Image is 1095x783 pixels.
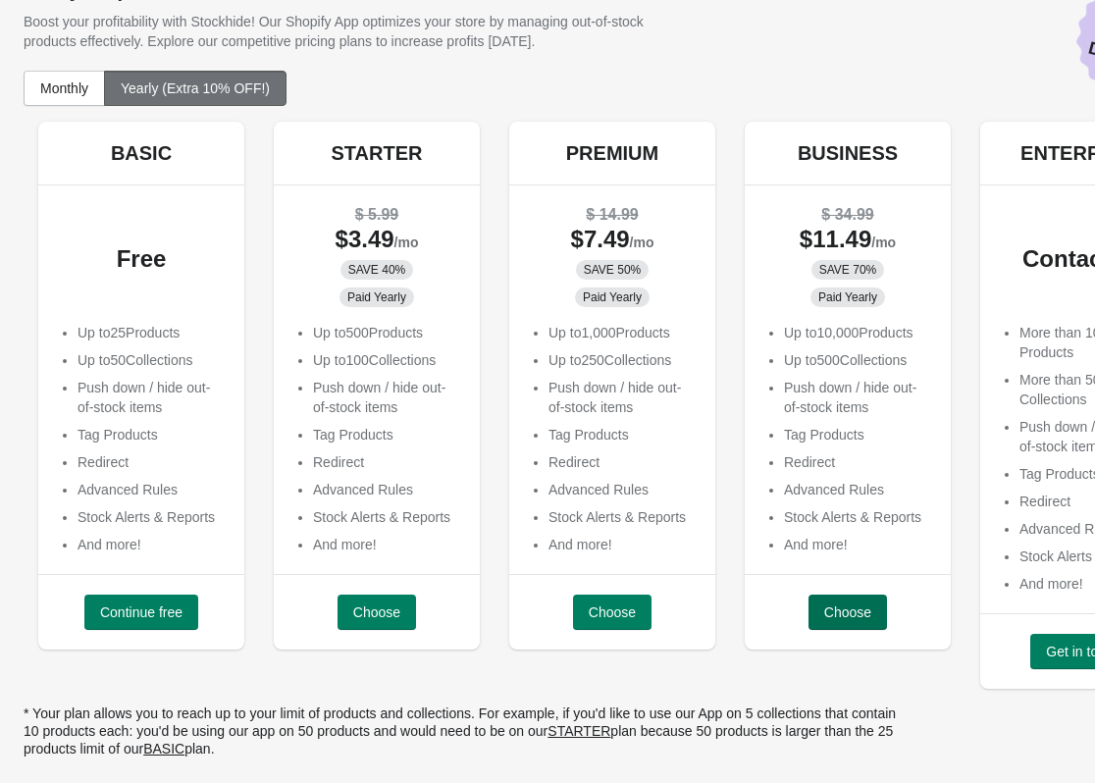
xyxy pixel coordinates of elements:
span: Yearly (Extra 10% OFF!) [121,80,270,96]
div: $ 5.99 [293,205,460,225]
li: Stock Alerts & Reports [548,507,696,527]
span: Continue free [100,604,182,620]
p: Up to 50 Collections [78,350,225,370]
span: Paid Yearly [818,289,877,305]
button: Yearly (Extra 10% OFF!) [104,71,287,106]
span: SAVE 70% [819,262,876,278]
div: $ 3.49 [293,230,460,252]
div: $ 7.49 [529,230,696,252]
li: Redirect [784,452,931,472]
div: $ 14.99 [529,205,696,225]
p: * Your plan allows you to reach up to your limit of products and collections. For example, if you... [24,705,907,757]
li: Stock Alerts & Reports [78,507,225,527]
span: /mo [394,235,419,250]
h5: BASIC [111,141,172,165]
p: Up to 10,000 Products [784,323,931,342]
span: Paid Yearly [583,289,642,305]
button: Choose [338,595,416,630]
li: And more! [313,535,460,554]
li: Push down / hide out-of-stock items [548,378,696,417]
div: $ 34.99 [764,205,931,225]
li: Push down / hide out-of-stock items [78,378,225,417]
li: Redirect [548,452,696,472]
li: Stock Alerts & Reports [784,507,931,527]
h5: STARTER [332,141,423,165]
li: Tag Products [313,425,460,444]
li: And more! [548,535,696,554]
li: Tag Products [78,425,225,444]
span: Choose [353,604,400,620]
span: Choose [824,604,871,620]
button: Continue free [84,595,198,630]
span: Choose [589,604,636,620]
li: Redirect [78,452,225,472]
li: Redirect [313,452,460,472]
li: Push down / hide out-of-stock items [784,378,931,417]
button: Monthly [24,71,105,106]
p: Up to 250 Collections [548,350,696,370]
p: Boost your profitability with Stockhide! Our Shopify App optimizes your store by managing out-of-... [24,12,698,51]
li: Advanced Rules [784,480,931,499]
li: Advanced Rules [548,480,696,499]
li: Tag Products [784,425,931,444]
span: SAVE 50% [584,262,641,278]
button: Choose [808,595,887,630]
h5: BUSINESS [798,141,898,165]
p: Up to 1,000 Products [548,323,696,342]
span: /mo [630,235,654,250]
li: Advanced Rules [313,480,460,499]
p: Up to 25 Products [78,323,225,342]
div: $ 11.49 [764,230,931,252]
li: And more! [78,535,225,554]
p: Up to 500 Collections [784,350,931,370]
button: Choose [573,595,652,630]
li: Advanced Rules [78,480,225,499]
span: SAVE 40% [348,262,405,278]
li: Stock Alerts & Reports [313,507,460,527]
li: Tag Products [548,425,696,444]
ins: BASIC [143,741,184,757]
h5: PREMIUM [566,141,658,165]
div: Free [58,249,225,269]
li: Push down / hide out-of-stock items [313,378,460,417]
li: And more! [784,535,931,554]
span: Monthly [40,80,88,96]
span: /mo [871,235,896,250]
p: Up to 100 Collections [313,350,460,370]
ins: STARTER [547,723,610,739]
p: Up to 500 Products [313,323,460,342]
span: Paid Yearly [347,289,406,305]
